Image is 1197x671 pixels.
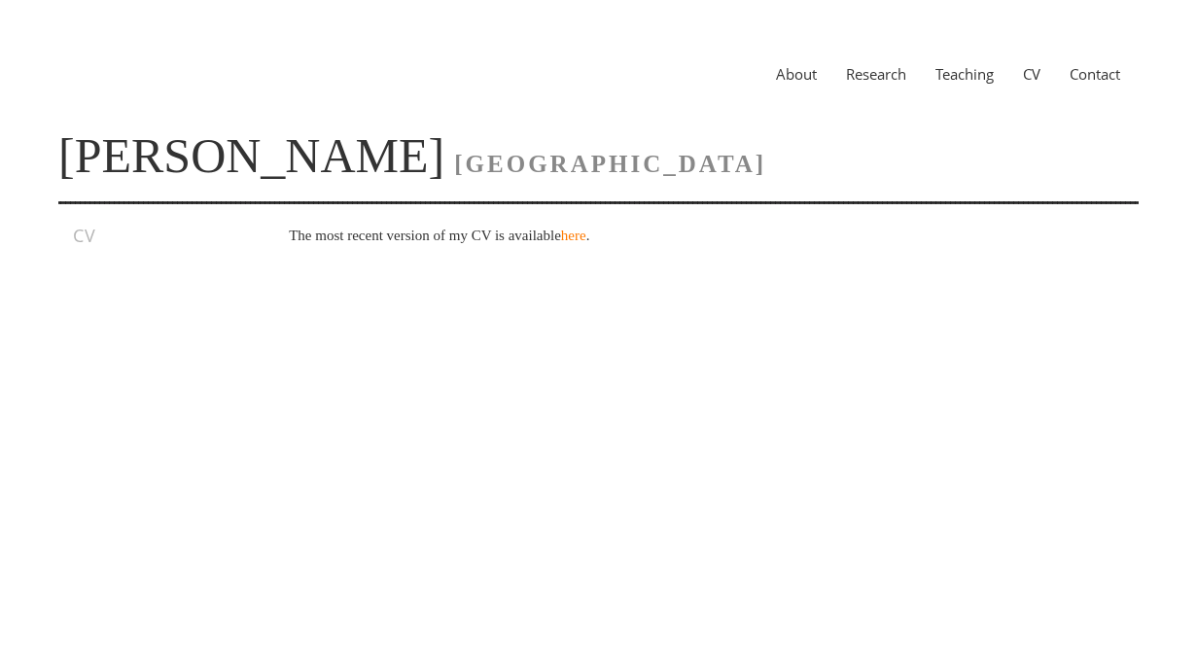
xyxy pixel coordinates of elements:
[831,64,921,84] a: Research
[289,224,1099,247] p: The most recent version of my CV is available .
[561,228,586,243] a: here
[454,151,766,177] span: [GEOGRAPHIC_DATA]
[921,64,1008,84] a: Teaching
[1055,64,1135,84] a: Contact
[58,128,444,183] a: [PERSON_NAME]
[73,224,235,247] h3: CV
[1008,64,1055,84] a: CV
[761,64,831,84] a: About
